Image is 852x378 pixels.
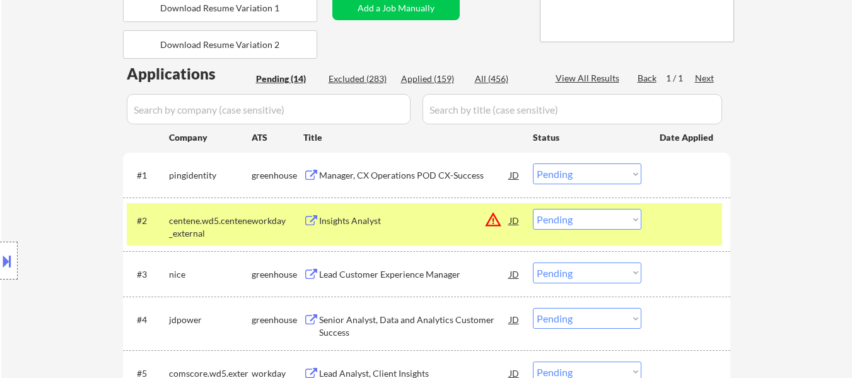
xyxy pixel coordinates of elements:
[252,131,303,144] div: ATS
[252,169,303,182] div: greenhouse
[475,73,538,85] div: All (456)
[423,94,722,124] input: Search by title (case sensitive)
[319,169,510,182] div: Manager, CX Operations POD CX-Success
[556,72,623,85] div: View All Results
[252,314,303,326] div: greenhouse
[666,72,695,85] div: 1 / 1
[256,73,319,85] div: Pending (14)
[508,308,521,331] div: JD
[319,215,510,227] div: Insights Analyst
[123,30,317,59] button: Download Resume Variation 2
[508,209,521,232] div: JD
[660,131,715,144] div: Date Applied
[329,73,392,85] div: Excluded (283)
[508,263,521,285] div: JD
[695,72,715,85] div: Next
[319,268,510,281] div: Lead Customer Experience Manager
[533,126,641,148] div: Status
[252,215,303,227] div: workday
[127,66,252,81] div: Applications
[252,268,303,281] div: greenhouse
[401,73,464,85] div: Applied (159)
[319,314,510,338] div: Senior Analyst, Data and Analytics Customer Success
[508,163,521,186] div: JD
[638,72,658,85] div: Back
[484,211,502,228] button: warning_amber
[127,94,411,124] input: Search by company (case sensitive)
[303,131,521,144] div: Title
